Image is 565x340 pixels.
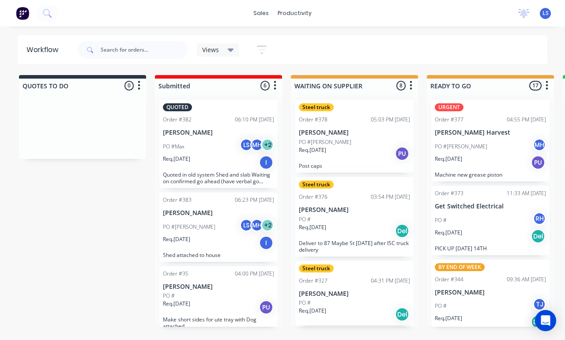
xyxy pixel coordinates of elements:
p: Shed attached to house [163,252,274,258]
div: Steel truckOrder #37805:03 PM [DATE][PERSON_NAME]PO #[PERSON_NAME]Req.[DATE]PUPost caps [295,100,414,173]
div: LS [240,219,253,232]
span: Views [202,45,219,54]
div: Order #3504:00 PM [DATE][PERSON_NAME]PO #Req.[DATE]PUMake short sides for ute tray with Dog attac... [159,266,278,333]
div: 06:10 PM [DATE] [235,116,274,124]
p: Req. [DATE] [435,314,462,322]
div: Steel truck [299,103,334,111]
p: Req. [DATE] [299,307,326,315]
div: QUOTEDOrder #38206:10 PM [DATE][PERSON_NAME]PO #MaxLSMH+2Req.[DATE]IQuoted in old system Shed and... [159,100,278,188]
div: Order #373 [435,189,463,197]
p: [PERSON_NAME] [299,206,410,214]
div: RH [533,212,546,225]
div: TJ [533,298,546,311]
div: Steel truckOrder #37603:54 PM [DATE][PERSON_NAME]PO #Req.[DATE]DelDeliver to 87 Maybe St [DATE] a... [295,177,414,257]
p: [PERSON_NAME] [299,290,410,298]
p: Deliver to 87 Maybe St [DATE] after ISC truck delivery [299,240,410,253]
p: PO #Max [163,143,185,151]
p: [PERSON_NAME] [435,289,546,296]
div: Del [531,315,545,329]
div: PU [531,155,545,170]
p: Req. [DATE] [163,235,190,243]
p: Req. [DATE] [299,223,326,231]
div: Order #376 [299,193,328,201]
div: I [259,236,273,250]
div: 04:31 PM [DATE] [371,277,410,285]
div: 04:00 PM [DATE] [235,270,274,278]
div: Order #38306:23 PM [DATE][PERSON_NAME]PO #[PERSON_NAME]LSMH+2Req.[DATE]IShed attached to house [159,193,278,262]
p: Quoted in old system Shed and slab Waiting on confirmed go ahead (have verbal go ahead from [PERS... [163,171,274,185]
p: Req. [DATE] [163,155,190,163]
p: Make short sides for ute tray with Dog attached. [163,316,274,329]
input: Search for orders... [101,41,188,59]
div: QUOTED [163,103,192,111]
div: Del [395,307,409,321]
div: Del [531,229,545,243]
p: PO #[PERSON_NAME] [299,138,351,146]
div: 03:54 PM [DATE] [371,193,410,201]
img: Factory [16,7,29,20]
div: sales [249,7,273,20]
div: MH [250,138,264,151]
div: I [259,155,273,170]
div: URGENTOrder #37704:55 PM [DATE][PERSON_NAME] HarvestPO #[PERSON_NAME]MHReq.[DATE]PUMachine new gr... [431,100,550,181]
p: PO # [435,302,447,310]
div: 06:23 PM [DATE] [235,196,274,204]
div: Steel truck [299,181,334,189]
p: [PERSON_NAME] [163,209,274,217]
div: 11:33 AM [DATE] [507,189,546,197]
p: PO # [299,299,311,307]
div: 04:55 PM [DATE] [507,116,546,124]
p: Req. [DATE] [163,300,190,308]
div: Workflow [26,45,63,55]
div: productivity [273,7,316,20]
p: Get Switched Electrical [435,203,546,210]
div: Order #377 [435,116,463,124]
div: 05:03 PM [DATE] [371,116,410,124]
p: PO #[PERSON_NAME] [435,143,487,151]
div: URGENT [435,103,463,111]
div: Order #327 [299,277,328,285]
div: 09:36 AM [DATE] [507,276,546,283]
div: Steel truckOrder #32704:31 PM [DATE][PERSON_NAME]PO #Req.[DATE]Del [295,261,414,326]
p: PO # [163,292,175,300]
p: [PERSON_NAME] [163,129,274,136]
p: [PERSON_NAME] [163,283,274,291]
div: BY END OF WEEK [435,263,485,271]
div: LS [240,138,253,151]
p: Req. [DATE] [435,229,462,237]
p: [PERSON_NAME] [299,129,410,136]
p: PO # [435,216,447,224]
div: PU [259,300,273,314]
div: Order #344 [435,276,463,283]
div: PU [395,147,409,161]
div: MH [533,138,546,151]
div: Order #378 [299,116,328,124]
p: PO #[PERSON_NAME] [163,223,215,231]
div: Order #382 [163,116,192,124]
div: + 2 [261,219,274,232]
div: Order #35 [163,270,188,278]
p: PICK UP [DATE] 14TH [435,245,546,252]
div: Open Intercom Messenger [535,310,556,331]
div: Order #383 [163,196,192,204]
div: Del [395,224,409,238]
div: Order #37311:33 AM [DATE]Get Switched ElectricalPO #RHReq.[DATE]DelPICK UP [DATE] 14TH [431,186,550,255]
p: Req. [DATE] [299,146,326,154]
p: [PERSON_NAME] Harvest [435,129,546,136]
div: Steel truck [299,264,334,272]
p: Machine new grease piston [435,171,546,178]
p: Req. [DATE] [435,155,462,163]
div: MH [250,219,264,232]
p: Post caps [299,162,410,169]
p: PO # [299,215,311,223]
div: + 2 [261,138,274,151]
span: LS [542,9,549,17]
